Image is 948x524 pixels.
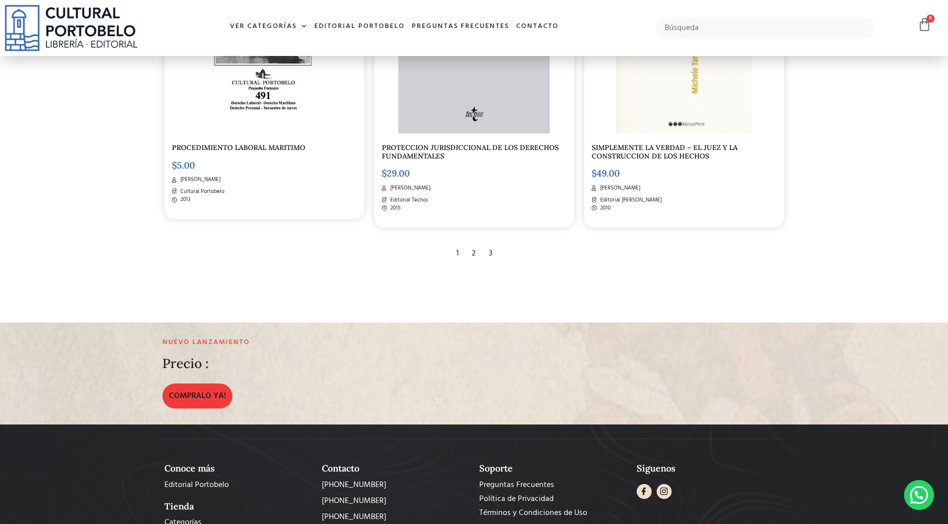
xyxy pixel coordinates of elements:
a: Preguntas frecuentes [408,16,513,37]
span: [PHONE_NUMBER] [322,479,386,491]
a: [PHONE_NUMBER] [322,511,469,523]
span: 0 [927,14,935,22]
span: $ [592,167,597,179]
h2: Contacto [322,463,469,474]
input: Búsqueda [656,17,875,38]
span: [PERSON_NAME] [598,184,640,192]
h2: Soporte [479,463,627,474]
a: PROCEDIMIENTO LABORAL MARITIMO [172,143,305,152]
a: COMPRALO YA! [162,383,232,408]
a: Editorial Portobelo [311,16,408,37]
span: Editorial Tecnos [388,196,428,204]
a: Contacto [513,16,562,37]
a: Editorial Portobelo [164,479,312,491]
span: 2010 [598,204,611,212]
h2: Precio : [162,356,209,371]
span: Editorial Portobelo [164,479,229,491]
span: 2015 [388,204,401,212]
span: $ [382,167,387,179]
div: 2 [467,242,481,264]
a: Términos y Condiciones de Uso [479,507,627,519]
span: [PERSON_NAME] [178,175,220,184]
bdi: 29.00 [382,167,410,179]
a: SIMPLEMENTE LA VERDAD – EL JUEZ Y LA CONSTRUCCION DE LOS HECHOS [592,143,738,160]
a: [PHONE_NUMBER] [322,479,469,491]
span: [PERSON_NAME]. [388,184,431,192]
span: 2013 [178,195,190,204]
span: Términos y Condiciones de Uso [479,507,587,519]
h2: Síguenos [637,463,784,474]
div: 1 [451,242,464,264]
h2: Tienda [164,501,312,512]
span: Preguntas Frecuentes [479,479,554,491]
span: COMPRALO YA! [169,390,226,402]
a: Ver Categorías [226,16,311,37]
span: Editorial [PERSON_NAME] [598,196,662,204]
h2: Conoce más [164,463,312,474]
div: 3 [484,242,497,264]
span: [PHONE_NUMBER] [322,495,386,507]
bdi: 49.00 [592,167,620,179]
span: Política de Privacidad [479,493,554,505]
a: [PHONE_NUMBER] [322,495,469,507]
span: Cultural Portobelo [178,187,224,196]
a: Política de Privacidad [479,493,627,505]
span: $ [172,159,177,171]
a: PROTECCION JURISDICCIONAL DE LOS DERECHOS FUNDAMENTALES [382,143,559,160]
a: Preguntas Frecuentes [479,479,627,491]
span: [PHONE_NUMBER] [322,511,386,523]
h2: Nuevo lanzamiento [162,338,578,347]
a: 0 [918,17,932,32]
bdi: 5.00 [172,159,195,171]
